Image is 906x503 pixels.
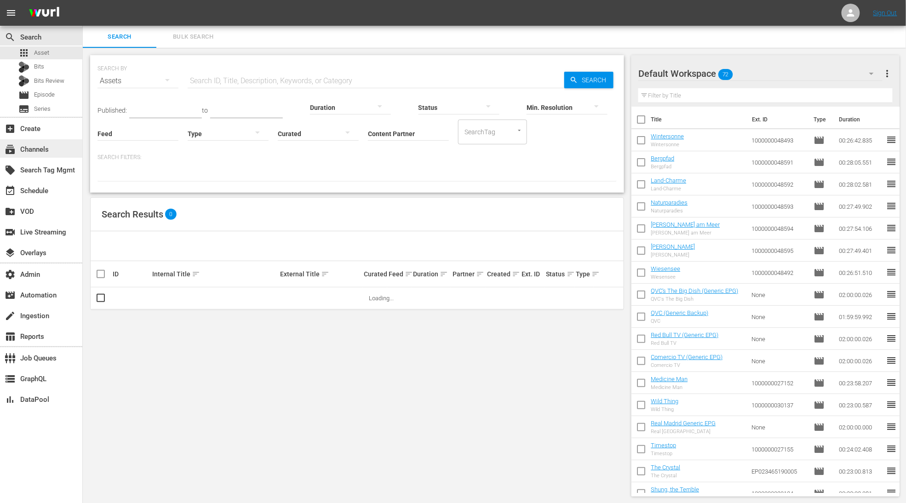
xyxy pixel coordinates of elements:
[814,466,825,477] span: Episode
[651,243,695,250] a: [PERSON_NAME]
[591,270,600,278] span: sort
[651,221,720,228] a: [PERSON_NAME] am Meer
[886,178,897,189] span: reorder
[5,185,16,196] span: Schedule
[440,270,448,278] span: sort
[152,269,278,280] div: Internal Title
[651,164,674,170] div: Bergpfad
[18,62,29,73] div: Bits
[97,107,127,114] span: Published:
[873,9,897,17] a: Sign Out
[835,438,886,460] td: 00:24:02.408
[364,270,386,278] div: Curated
[835,129,886,151] td: 00:26:42.835
[748,173,810,195] td: 1000000048592
[651,332,718,338] a: Red Bull TV (Generic EPG)
[165,209,177,220] span: 0
[886,245,897,256] span: reorder
[718,65,733,84] span: 72
[638,61,883,86] div: Default Workspace
[113,270,149,278] div: ID
[886,399,897,410] span: reorder
[515,126,524,135] button: Open
[5,290,16,301] span: Automation
[102,209,163,220] span: Search Results
[814,135,825,146] span: Episode
[512,270,520,278] span: sort
[748,195,810,217] td: 1000000048593
[886,134,897,145] span: reorder
[321,270,329,278] span: sort
[748,416,810,438] td: None
[835,460,886,482] td: 00:23:00.813
[814,179,825,190] span: Episode
[814,355,825,366] span: Episode
[814,333,825,344] span: Episode
[835,173,886,195] td: 00:28:02.581
[886,267,897,278] span: reorder
[748,372,810,394] td: 1000000027152
[651,296,738,302] div: QVC's The Big Dish
[835,240,886,262] td: 00:27:49.401
[748,129,810,151] td: 1000000048493
[651,420,716,427] a: Real Madrid Generic EPG
[886,289,897,300] span: reorder
[5,269,16,280] span: Admin
[651,340,718,346] div: Red Bull TV
[5,123,16,134] span: Create
[814,245,825,256] span: Episode
[748,151,810,173] td: 1000000048591
[651,287,738,294] a: QVC's The Big Dish (Generic EPG)
[882,63,893,85] button: more_vert
[748,350,810,372] td: None
[814,157,825,168] span: Episode
[835,195,886,217] td: 00:27:49.902
[389,269,411,280] div: Feed
[651,429,716,434] div: Real [GEOGRAPHIC_DATA]
[487,269,519,280] div: Created
[886,200,897,211] span: reorder
[835,262,886,284] td: 00:26:51.510
[651,252,695,258] div: [PERSON_NAME]
[746,107,808,132] th: Ext. ID
[651,406,678,412] div: Wild Thing
[835,416,886,438] td: 02:00:00.000
[651,265,680,272] a: Wiesensee
[651,208,688,214] div: Naturparadies
[651,186,686,192] div: Land-Charme
[835,151,886,173] td: 00:28:05.551
[835,284,886,306] td: 02:00:00.026
[651,309,708,316] a: QVC (Generic Backup)
[651,318,708,324] div: QVC
[5,165,16,176] span: Search Tag Mgmt
[22,2,66,24] img: ans4CAIJ8jUAAAAAAAAAAAAAAAAAAAAAAAAgQb4GAAAAAAAAAAAAAAAAAAAAAAAAJMjXAAAAAAAAAAAAAAAAAAAAAAAAgAT5G...
[651,230,720,236] div: [PERSON_NAME] am Meer
[88,32,151,42] span: Search
[814,377,825,389] span: Episode
[18,47,29,58] span: Asset
[162,32,224,42] span: Bulk Search
[886,333,897,344] span: reorder
[814,444,825,455] span: Episode
[5,32,16,43] span: Search
[651,274,680,280] div: Wiesensee
[886,311,897,322] span: reorder
[18,103,29,114] span: Series
[18,90,29,101] span: Episode
[835,394,886,416] td: 00:23:00.587
[748,284,810,306] td: None
[413,269,450,280] div: Duration
[886,465,897,476] span: reorder
[886,421,897,432] span: reorder
[97,68,178,94] div: Assets
[34,90,55,99] span: Episode
[369,295,394,302] span: Loading...
[567,270,575,278] span: sort
[651,142,684,148] div: Wintersonne
[5,227,16,238] span: Live Streaming
[651,464,680,471] a: The Crystal
[651,362,723,368] div: Comercio TV
[5,310,16,321] span: Ingestion
[886,355,897,366] span: reorder
[651,376,688,383] a: Medicine Man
